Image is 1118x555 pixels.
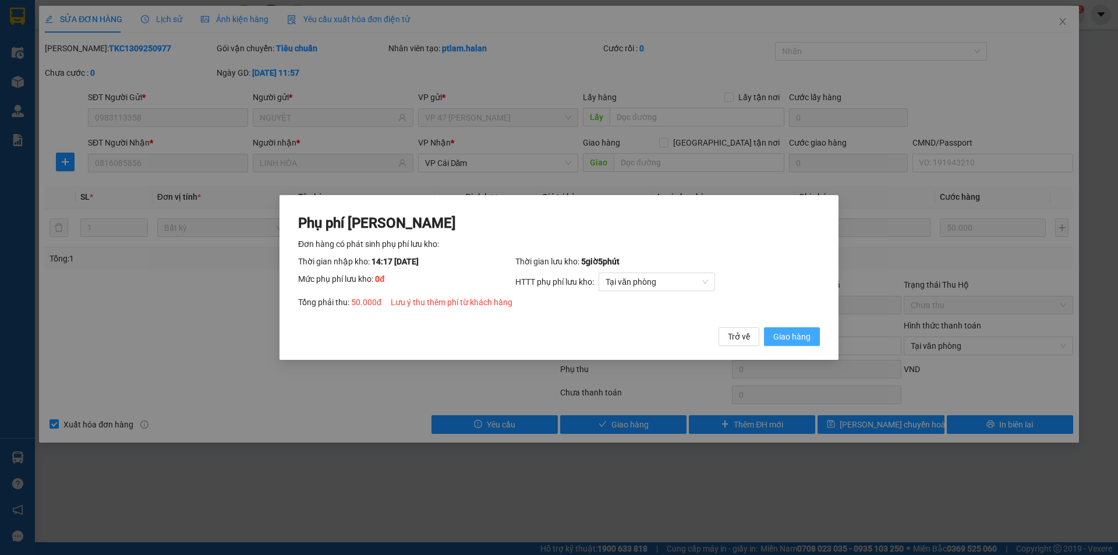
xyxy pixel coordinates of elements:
span: Trở về [728,330,750,343]
button: Giao hàng [764,327,820,346]
div: Thời gian lưu kho: [515,255,820,268]
span: 0 đ [375,274,385,284]
button: Trở về [719,327,759,346]
span: Tại văn phòng [606,273,708,291]
span: 50.000 đ [351,298,381,307]
div: Mức phụ phí lưu kho: [298,273,515,291]
span: 5 giờ 5 phút [581,257,620,266]
span: 14:17 [DATE] [372,257,419,266]
div: Đơn hàng có phát sinh phụ phí lưu kho: [298,238,820,250]
div: Thời gian nhập kho: [298,255,515,268]
span: Giao hàng [773,330,811,343]
div: Tổng phải thu: [298,296,820,309]
div: HTTT phụ phí lưu kho: [515,273,820,291]
span: Phụ phí [PERSON_NAME] [298,215,456,231]
span: Lưu ý thu thêm phí từ khách hàng [391,298,512,307]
